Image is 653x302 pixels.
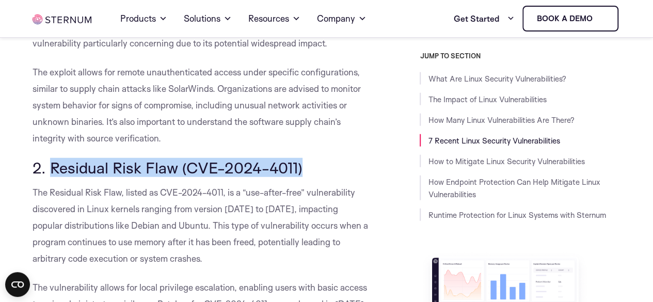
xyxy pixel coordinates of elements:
[428,115,574,125] a: How Many Linux Vulnerabilities Are There?
[428,156,584,166] a: How to Mitigate Linux Security Vulnerabilities
[428,177,600,199] a: How Endpoint Protection Can Help Mitigate Linux Vulnerabilities
[33,14,91,24] img: sternum iot
[522,6,618,31] a: Book a demo
[428,94,546,104] a: The Impact of Linux Vulnerabilities
[33,187,368,264] span: The Residual Risk Flaw, listed as CVE-2024-4011, is a “use-after-free” vulnerability discovered i...
[428,210,606,220] a: Runtime Protection for Linux Systems with Sternum
[453,8,514,29] a: Get Started
[428,136,560,146] a: 7 Recent Linux Security Vulnerabilities
[420,52,620,60] h3: JUMP TO SECTION
[428,74,566,84] a: What Are Linux Security Vulnerabilities?
[33,67,361,144] span: The exploit allows for remote unauthenticated access under specific configurations, similar to su...
[5,272,30,297] button: Open CMP widget
[596,14,604,23] img: sternum iot
[33,158,302,177] span: 2. Residual Risk Flaw (CVE-2024-4011)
